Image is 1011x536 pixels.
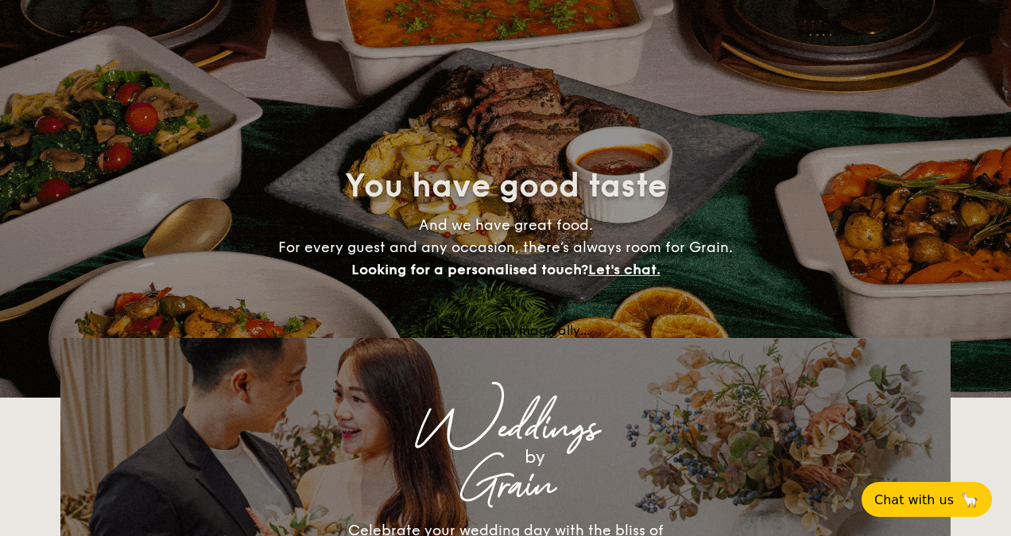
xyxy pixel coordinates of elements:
[259,443,811,472] div: by
[588,261,660,278] span: Let's chat.
[960,491,979,509] span: 🦙
[60,323,951,338] div: Loading menus magically...
[200,472,811,500] div: Grain
[862,482,992,517] button: Chat with us🦙
[200,414,811,443] div: Weddings
[874,492,954,507] span: Chat with us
